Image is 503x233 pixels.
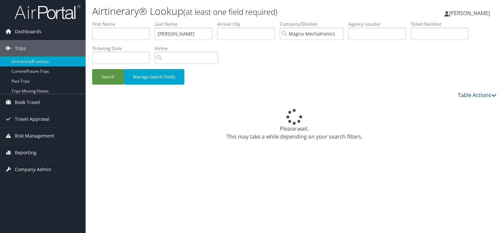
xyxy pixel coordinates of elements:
[15,94,40,111] span: Book Travel
[411,21,473,27] label: Ticket Number
[280,21,348,27] label: Company/Division
[155,45,223,52] label: Airline
[15,111,49,127] span: Travel Approval
[458,91,496,99] a: Table Actions
[15,23,41,40] span: Dashboards
[15,144,37,161] span: Reporting
[444,3,496,23] a: [PERSON_NAME]
[92,109,496,141] div: Please wait. This may take a while depending on your search filters.
[183,6,278,17] small: (at least one field required)
[449,10,490,17] span: [PERSON_NAME]
[15,40,26,57] span: Trips
[92,69,124,85] button: Search
[155,21,217,27] label: Last Name
[92,4,362,18] h1: Airtinerary® Lookup
[14,4,80,20] img: airportal-logo.png
[15,161,51,178] span: Company Admin
[92,45,155,52] label: Ticketing Date
[348,21,411,27] label: Agency Locator
[217,21,280,27] label: Arrival City
[92,21,155,27] label: First Name
[15,128,54,144] span: Risk Management
[124,69,184,85] button: Manage Search Fields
